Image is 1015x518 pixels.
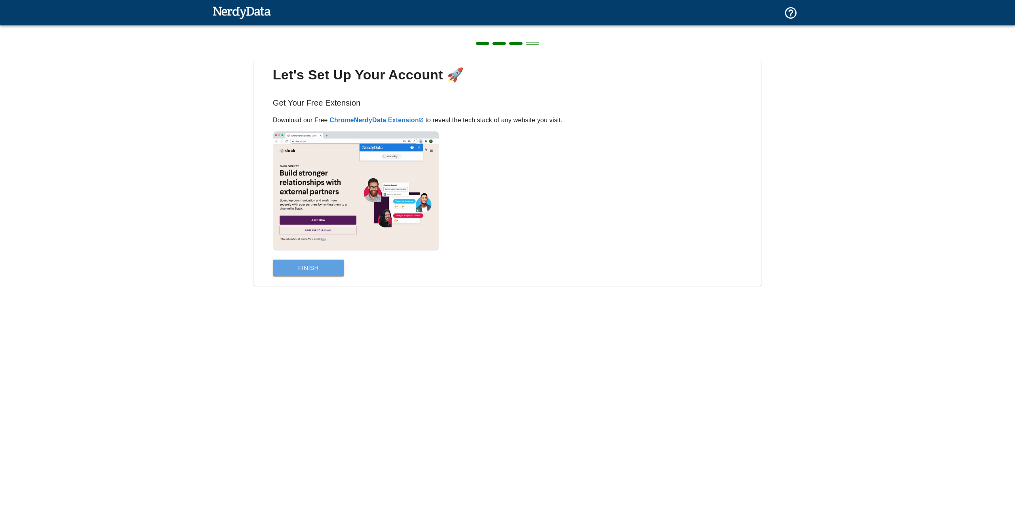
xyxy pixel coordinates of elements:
[260,96,755,116] h6: Get Your Free Extension
[273,260,344,276] button: Finish
[260,67,755,83] span: Let's Set Up Your Account 🚀
[213,4,271,20] img: NerdyData.com
[329,117,423,123] a: ChromeNerdyData Extension
[273,116,742,125] p: Download our Free to reveal the tech stack of any website you visit.
[779,1,802,25] button: Support and Documentation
